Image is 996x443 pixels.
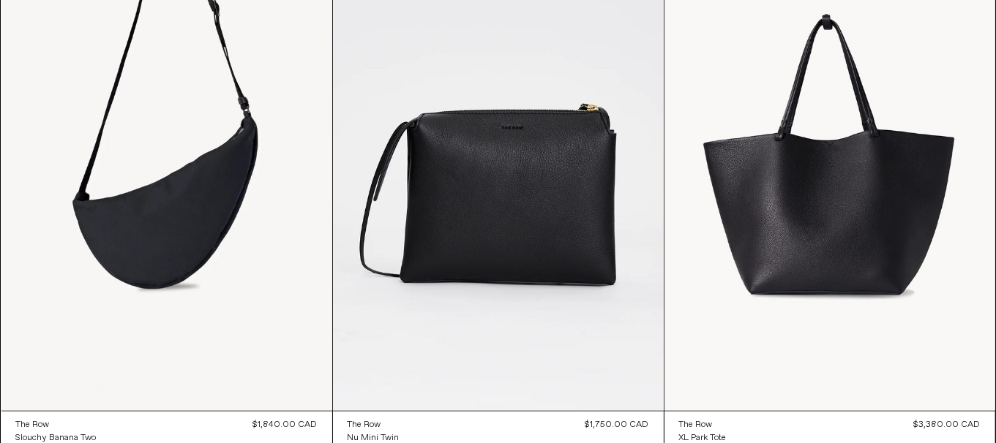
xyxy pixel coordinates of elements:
div: $1,840.00 CAD [253,419,318,432]
a: The Row [679,419,727,432]
div: The Row [16,420,50,432]
a: The Row [348,419,400,432]
div: The Row [348,420,381,432]
div: $3,380.00 CAD [914,419,981,432]
div: $1,750.00 CAD [585,419,649,432]
a: The Row [16,419,97,432]
div: The Row [679,420,713,432]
